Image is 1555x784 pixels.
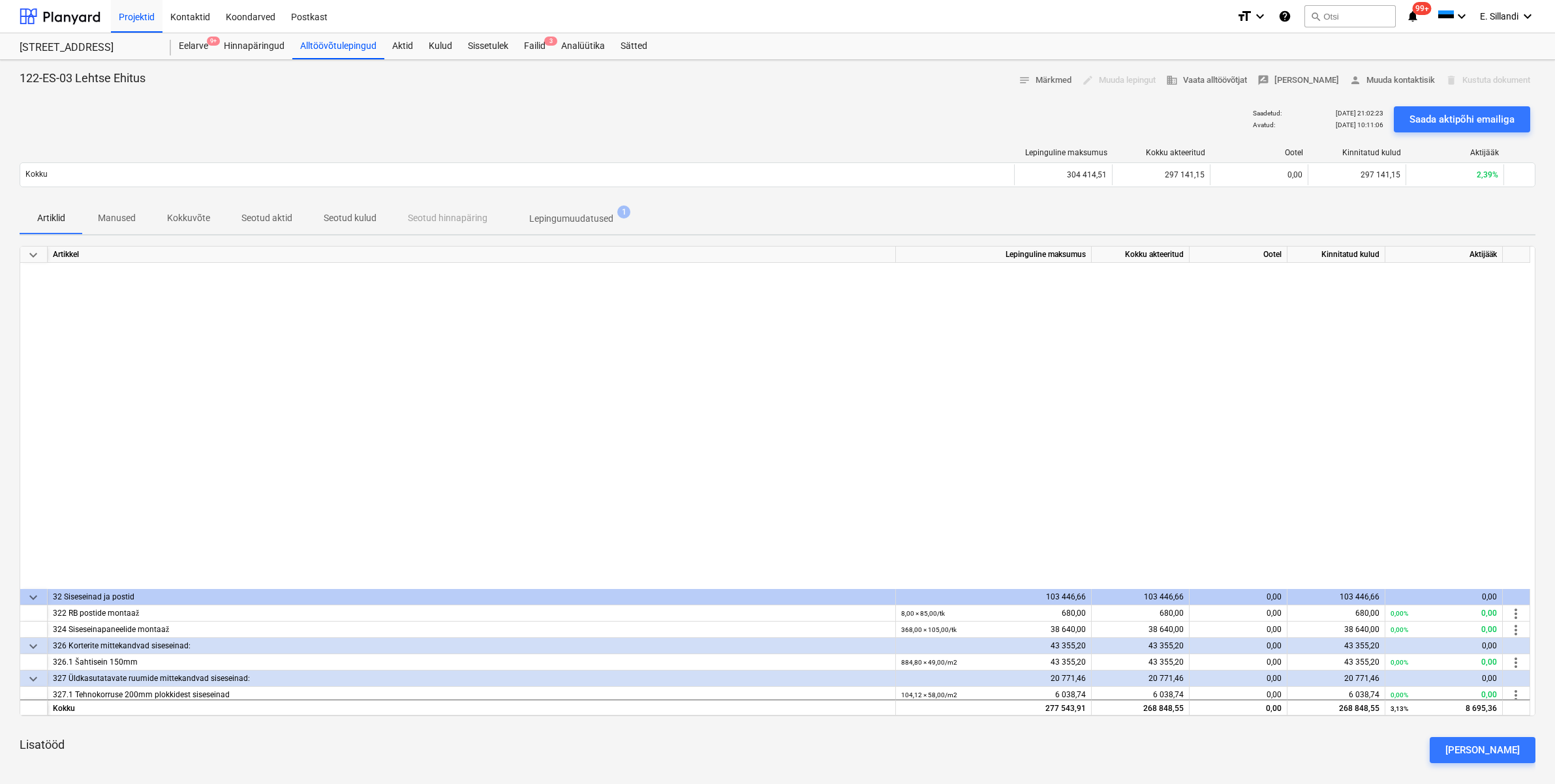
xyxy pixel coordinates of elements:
div: 103 446,66 [1287,589,1385,605]
p: 122-ES-03 Lehtse Ehitus [20,70,146,86]
p: Saadetud : [1253,109,1282,117]
div: Chat Widget [1490,721,1555,784]
span: 680,00 [1355,609,1379,618]
div: Saada aktipõhi emailiga [1409,111,1515,128]
div: Lepinguline maksumus [1020,148,1107,157]
span: rate_review [1257,74,1269,86]
span: 2,39% [1477,170,1498,179]
div: 0,00 [1391,687,1497,703]
span: 0,00 [1267,625,1282,634]
div: Analüütika [553,33,613,59]
p: [DATE] 10:11:06 [1336,121,1383,129]
div: 326.1 Šahtisein 150mm [53,654,890,671]
small: 0,00% [1391,659,1408,666]
span: 3 [544,37,557,46]
div: 327 Üldkasutatavate ruumide mittekandvad siseseinad: [53,671,890,687]
div: Kinnitatud kulud [1314,148,1401,157]
i: keyboard_arrow_down [1454,8,1470,24]
span: more_vert [1508,622,1524,638]
small: 8,00 × 85,00 / tk [901,610,945,617]
span: keyboard_arrow_down [25,247,41,263]
span: person [1349,74,1361,86]
div: 0,00 [1391,605,1497,622]
div: 103 446,66 [896,589,1092,605]
div: 324 Siseseinapaneelide montaaž [53,622,890,638]
span: 38 640,00 [1148,625,1184,634]
div: Kokku [48,699,896,716]
div: 0,00 [1385,638,1503,654]
small: 3,13% [1391,705,1408,712]
button: Vaata alltöövõtjat [1161,70,1252,91]
div: 268 848,55 [1092,699,1190,716]
i: keyboard_arrow_down [1252,8,1268,24]
div: 20 771,46 [896,671,1092,687]
button: Märkmed [1013,70,1077,91]
span: more_vert [1508,606,1524,622]
div: Ootel [1190,247,1287,263]
span: 0,00 [1267,690,1282,699]
div: Kulud [421,33,460,59]
small: 104,12 × 58,00 / m2 [901,691,957,699]
div: 8 695,36 [1391,701,1497,717]
div: 43 355,20 [896,638,1092,654]
small: 0,00% [1391,691,1408,699]
div: 20 771,46 [1287,671,1385,687]
div: Aktid [384,33,421,59]
button: Otsi [1304,5,1396,27]
span: 0,00 [1287,170,1302,179]
div: [STREET_ADDRESS] [20,41,155,55]
a: Sätted [613,33,655,59]
p: Lisatööd [20,737,65,753]
p: Kokku [25,169,48,180]
div: 0,00 [1385,671,1503,687]
div: 6 038,74 [901,687,1086,703]
div: 0,00 [1190,699,1287,716]
p: Avatud : [1253,121,1275,129]
div: 0,00 [1190,671,1287,687]
span: 6 038,74 [1349,690,1379,699]
a: Hinnapäringud [216,33,292,59]
div: 38 640,00 [901,622,1086,638]
span: 680,00 [1160,609,1184,618]
div: 322 RB postide montaaž [53,605,890,622]
span: Märkmed [1019,73,1071,88]
div: 268 848,55 [1287,699,1385,716]
div: 43 355,20 [1092,638,1190,654]
div: Artikkel [48,247,896,263]
div: Eelarve [171,33,216,59]
span: more_vert [1508,655,1524,671]
i: format_size [1237,8,1252,24]
p: Lepingumuudatused [529,212,613,226]
span: 1 [617,205,630,219]
button: Saada aktipõhi emailiga [1394,106,1530,132]
p: Manused [98,211,136,225]
div: Sissetulek [460,33,516,59]
span: 43 355,20 [1344,657,1379,667]
small: 884,80 × 49,00 / m2 [901,659,957,666]
span: Vaata alltöövõtjat [1166,73,1247,88]
div: 43 355,20 [901,654,1086,671]
span: 9+ [207,37,220,46]
span: [PERSON_NAME] [1257,73,1339,88]
button: [PERSON_NAME] [1252,70,1344,91]
div: Lepinguline maksumus [896,247,1092,263]
span: 0,00 [1267,609,1282,618]
div: 327.1 Tehnokorruse 200mm plokkidest siseseinad [53,687,890,703]
span: 0,00 [1267,657,1282,667]
div: 0,00 [1391,654,1497,671]
div: Failid [516,33,553,59]
div: Aktijääk [1411,148,1499,157]
p: Seotud aktid [241,211,292,225]
button: Muuda kontaktisik [1344,70,1440,91]
span: 297 141,15 [1361,170,1400,179]
span: keyboard_arrow_down [25,671,41,687]
div: 277 543,91 [896,699,1092,716]
span: 38 640,00 [1344,625,1379,634]
p: Kokkuvõte [167,211,210,225]
a: Eelarve9+ [171,33,216,59]
p: [DATE] 21:02:23 [1336,109,1383,117]
div: 103 446,66 [1092,589,1190,605]
small: 0,00% [1391,610,1408,617]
